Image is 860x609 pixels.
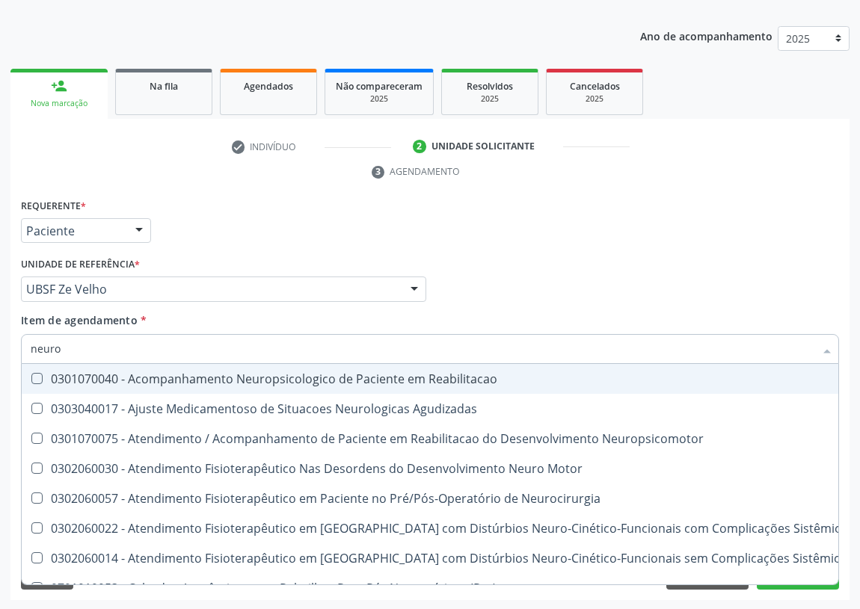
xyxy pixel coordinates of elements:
[31,334,814,364] input: Buscar por procedimentos
[336,80,423,93] span: Não compareceram
[26,223,120,238] span: Paciente
[21,98,97,109] div: Nova marcação
[640,26,773,45] p: Ano de acompanhamento
[21,253,140,276] label: Unidade de referência
[21,195,86,218] label: Requerente
[31,552,853,564] div: 0302060014 - Atendimento Fisioterapêutico em [GEOGRAPHIC_DATA] com Distúrbios Neuro-Cinético-Func...
[557,93,632,105] div: 2025
[570,80,620,93] span: Cancelados
[336,93,423,105] div: 2025
[31,582,853,594] div: 0701010053 - Calçados Anatômicos com Palmilhas Para Pés Neuropáticos (Par)
[31,492,853,504] div: 0302060057 - Atendimento Fisioterapêutico em Paciente no Pré/Pós-Operatório de Neurocirurgia
[467,80,513,93] span: Resolvidos
[31,403,853,415] div: 0303040017 - Ajuste Medicamentoso de Situacoes Neurologicas Agudizadas
[244,80,293,93] span: Agendados
[452,93,527,105] div: 2025
[31,373,853,385] div: 0301070040 - Acompanhamento Neuropsicologico de Paciente em Reabilitacao
[21,313,138,327] span: Item de agendamento
[26,282,396,297] span: UBSF Ze Velho
[31,522,853,534] div: 0302060022 - Atendimento Fisioterapêutico em [GEOGRAPHIC_DATA] com Distúrbios Neuro-Cinético-Func...
[413,140,426,153] div: 2
[51,78,67,94] div: person_add
[150,80,178,93] span: Na fila
[431,140,535,153] div: Unidade solicitante
[31,433,853,445] div: 0301070075 - Atendimento / Acompanhamento de Paciente em Reabilitacao do Desenvolvimento Neuropsi...
[31,463,853,474] div: 0302060030 - Atendimento Fisioterapêutico Nas Desordens do Desenvolvimento Neuro Motor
